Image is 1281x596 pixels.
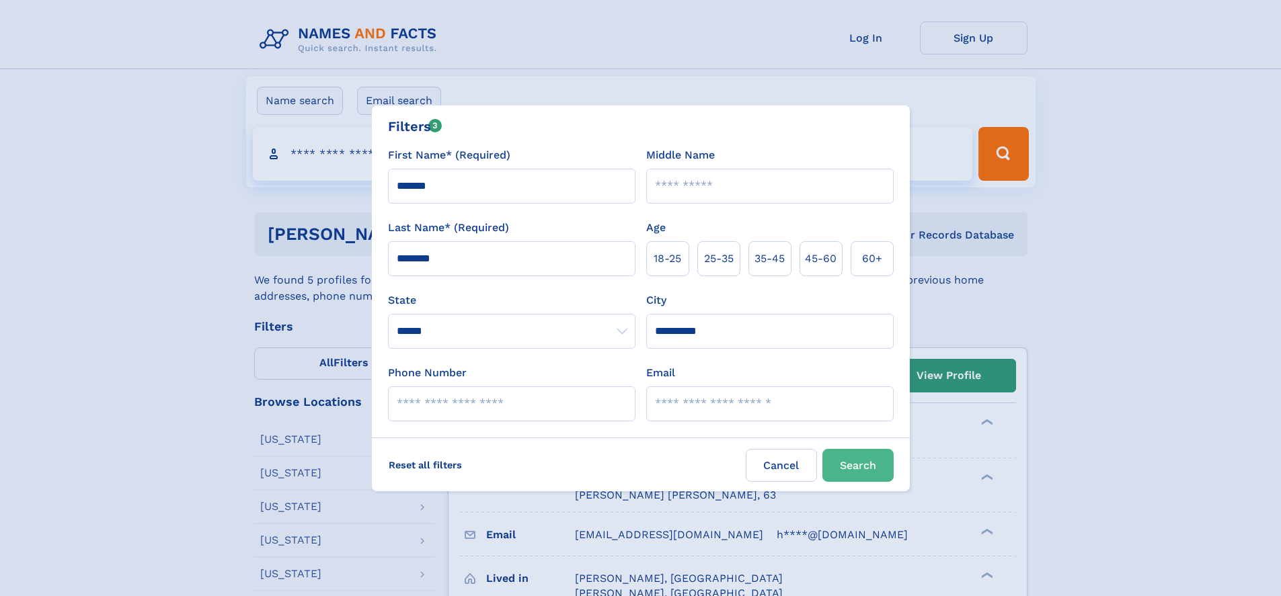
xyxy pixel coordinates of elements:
[704,251,734,267] span: 25‑35
[862,251,882,267] span: 60+
[646,365,675,381] label: Email
[388,147,510,163] label: First Name* (Required)
[822,449,894,482] button: Search
[646,292,666,308] label: City
[646,147,715,163] label: Middle Name
[805,251,837,267] span: 45‑60
[380,449,471,481] label: Reset all filters
[388,220,509,236] label: Last Name* (Required)
[746,449,817,482] label: Cancel
[388,116,442,136] div: Filters
[654,251,681,267] span: 18‑25
[754,251,785,267] span: 35‑45
[646,220,666,236] label: Age
[388,365,467,381] label: Phone Number
[388,292,635,308] label: State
